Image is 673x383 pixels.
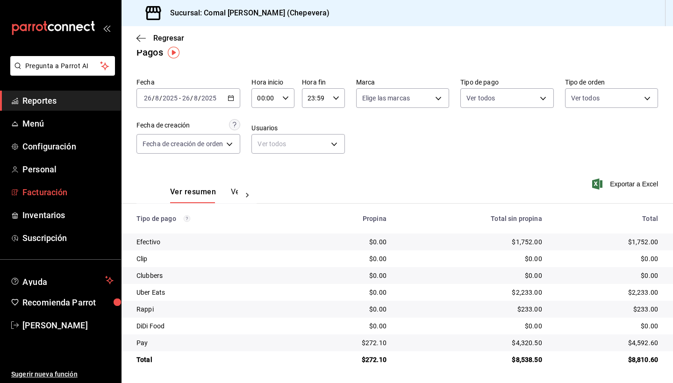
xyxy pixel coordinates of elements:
[460,79,553,85] label: Tipo de pago
[136,79,240,85] label: Fecha
[136,254,293,263] div: Clip
[153,34,184,43] span: Regresar
[11,369,114,379] span: Sugerir nueva función
[190,94,193,102] span: /
[557,288,658,297] div: $2,233.00
[22,117,114,130] span: Menú
[10,56,115,76] button: Pregunta a Parrot AI
[557,355,658,364] div: $8,810.60
[308,288,387,297] div: $0.00
[308,215,387,222] div: Propina
[170,187,216,203] button: Ver resumen
[466,93,495,103] span: Ver todos
[163,7,329,19] h3: Sucursal: Comal [PERSON_NAME] (Chepevera)
[136,355,293,364] div: Total
[136,305,293,314] div: Rappi
[22,186,114,199] span: Facturación
[594,178,658,190] button: Exportar a Excel
[22,232,114,244] span: Suscripción
[557,305,658,314] div: $233.00
[308,237,387,247] div: $0.00
[251,79,294,85] label: Hora inicio
[179,94,181,102] span: -
[308,305,387,314] div: $0.00
[557,321,658,331] div: $0.00
[193,94,198,102] input: --
[302,79,345,85] label: Hora fin
[136,237,293,247] div: Efectivo
[136,34,184,43] button: Regresar
[143,94,152,102] input: --
[25,61,100,71] span: Pregunta a Parrot AI
[401,355,542,364] div: $8,538.50
[251,134,344,154] div: Ver todos
[22,163,114,176] span: Personal
[401,288,542,297] div: $2,233.00
[401,237,542,247] div: $1,752.00
[401,215,542,222] div: Total sin propina
[571,93,600,103] span: Ver todos
[308,254,387,263] div: $0.00
[401,321,542,331] div: $0.00
[362,93,410,103] span: Elige las marcas
[231,187,266,203] button: Ver pagos
[401,271,542,280] div: $0.00
[136,338,293,348] div: Pay
[22,209,114,221] span: Inventarios
[7,68,115,78] a: Pregunta a Parrot AI
[136,121,190,130] div: Fecha de creación
[22,296,114,309] span: Recomienda Parrot
[170,187,238,203] div: navigation tabs
[136,288,293,297] div: Uber Eats
[557,215,658,222] div: Total
[201,94,217,102] input: ----
[308,271,387,280] div: $0.00
[308,321,387,331] div: $0.00
[155,94,159,102] input: --
[401,338,542,348] div: $4,320.50
[565,79,658,85] label: Tipo de orden
[152,94,155,102] span: /
[103,24,110,32] button: open_drawer_menu
[251,125,344,131] label: Usuarios
[136,215,293,222] div: Tipo de pago
[401,305,542,314] div: $233.00
[308,338,387,348] div: $272.10
[557,254,658,263] div: $0.00
[159,94,162,102] span: /
[168,47,179,58] img: Tooltip marker
[162,94,178,102] input: ----
[356,79,449,85] label: Marca
[198,94,201,102] span: /
[22,275,101,286] span: Ayuda
[308,355,387,364] div: $272.10
[182,94,190,102] input: --
[143,139,223,149] span: Fecha de creación de orden
[557,237,658,247] div: $1,752.00
[136,321,293,331] div: DiDi Food
[22,94,114,107] span: Reportes
[401,254,542,263] div: $0.00
[184,215,190,222] svg: Los pagos realizados con Pay y otras terminales son montos brutos.
[557,338,658,348] div: $4,592.60
[22,140,114,153] span: Configuración
[136,271,293,280] div: Clubbers
[136,45,163,59] div: Pagos
[22,319,114,332] span: [PERSON_NAME]
[557,271,658,280] div: $0.00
